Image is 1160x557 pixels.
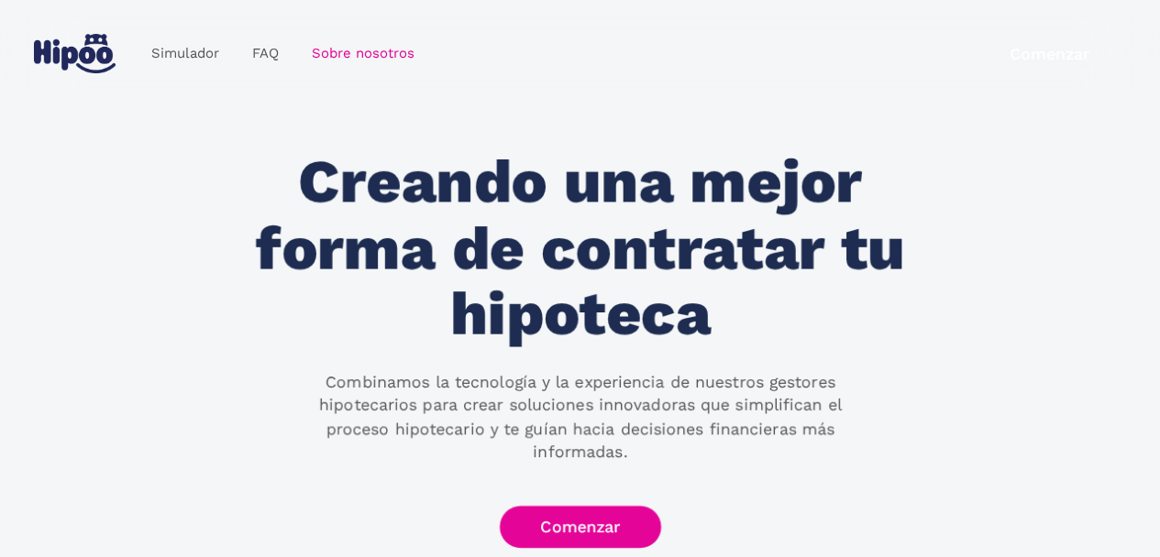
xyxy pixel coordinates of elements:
a: Simulador [135,36,236,71]
h1: Creando una mejor forma de contratar tu hipoteca [232,149,927,349]
a: Comenzar [968,32,1131,75]
p: Combinamos la tecnología y la experiencia de nuestros gestores hipotecarios para crear soluciones... [285,371,874,464]
a: Comenzar [499,506,661,549]
a: home [30,27,120,81]
a: Sobre nosotros [295,36,431,71]
a: FAQ [236,36,295,71]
